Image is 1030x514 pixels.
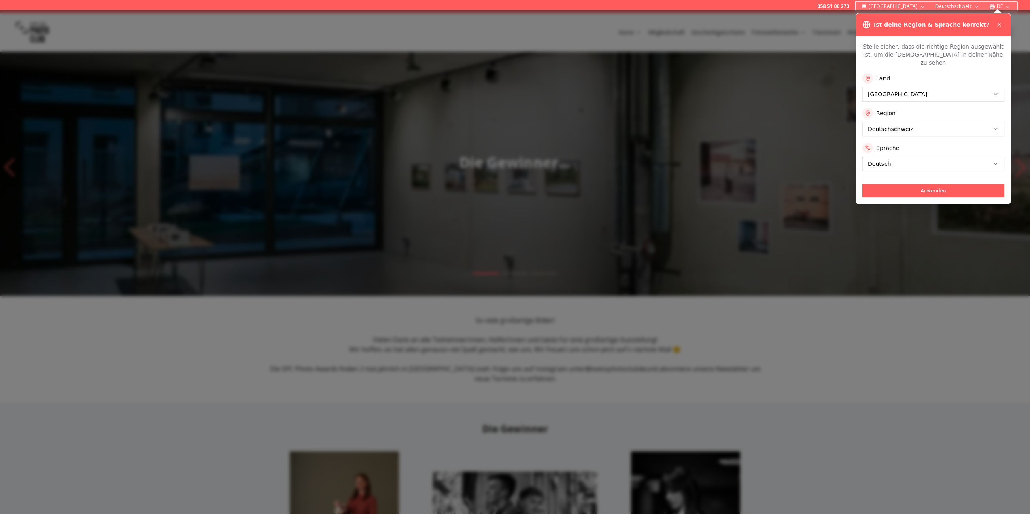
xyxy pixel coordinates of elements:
h3: Ist deine Region & Sprache korrekt? [874,21,989,29]
label: Sprache [876,144,899,152]
button: Anwenden [862,184,1004,197]
p: Stelle sicher, dass die richtige Region ausgewählt ist, um die [DEMOGRAPHIC_DATA] in deiner Nähe ... [862,42,1004,67]
button: DE [986,2,1014,11]
label: Land [876,74,890,82]
button: [GEOGRAPHIC_DATA] [859,2,929,11]
a: 058 51 00 270 [817,3,849,10]
label: Region [876,109,896,117]
button: Deutschschweiz [932,2,983,11]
